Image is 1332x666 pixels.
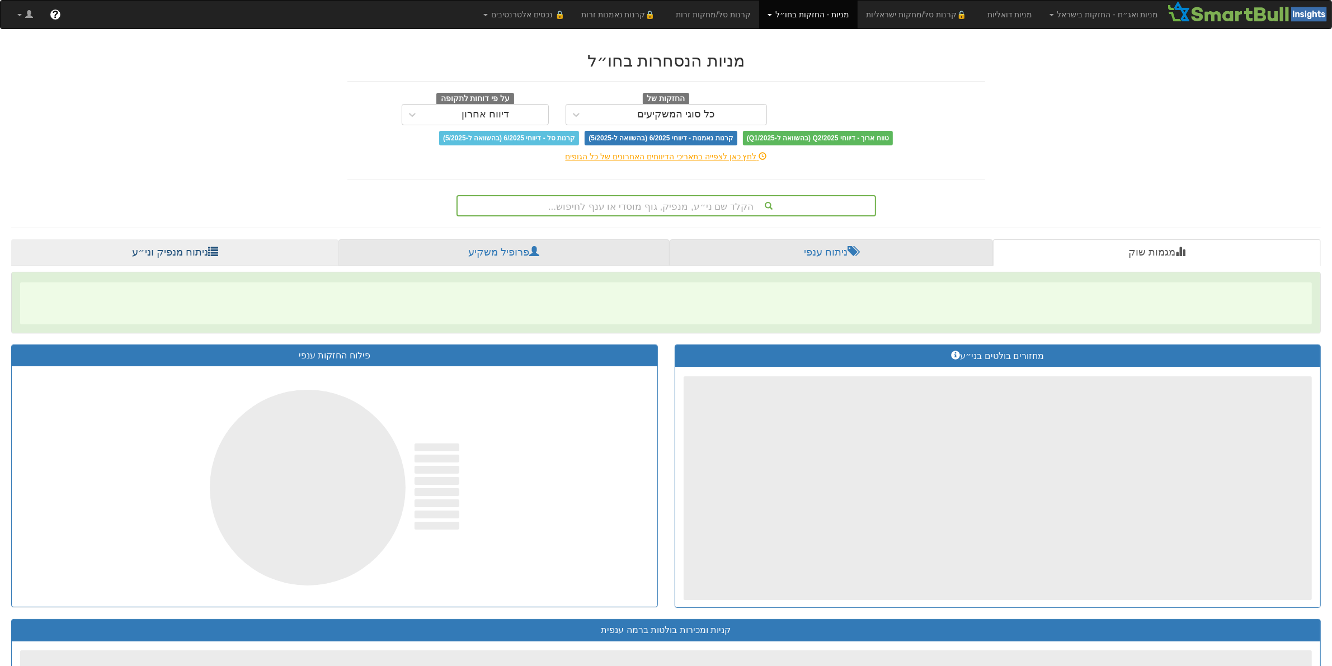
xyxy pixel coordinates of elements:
a: 🔒 נכסים אלטרנטיבים [475,1,573,29]
span: ‌ [415,488,459,496]
div: לחץ כאן לצפייה בתאריכי הדיווחים האחרונים של כל הגופים [339,151,994,162]
a: 🔒קרנות נאמנות זרות [573,1,668,29]
span: ‌ [684,376,1312,600]
a: פרופיל משקיע [338,239,669,266]
div: הקלד שם ני״ע, מנפיק, גוף מוסדי או ענף לחיפוש... [458,196,875,215]
a: מניות - החזקות בחו״ל [759,1,858,29]
a: מניות דואליות [979,1,1041,29]
span: ‌ [415,499,459,507]
a: 🔒קרנות סל/מחקות ישראליות [858,1,978,29]
a: מניות ואג״ח - החזקות בישראל [1041,1,1167,29]
span: ‌ [210,390,406,585]
a: ? [41,1,69,29]
h2: מניות הנסחרות בחו״ל [347,51,985,70]
span: ‌ [415,511,459,518]
img: Smartbull [1167,1,1331,23]
a: מגמות שוק [993,239,1321,266]
h3: פילוח החזקות ענפי [20,351,649,361]
span: ‌ [415,477,459,485]
span: ‌ [415,522,459,530]
span: ‌ [415,455,459,462]
span: טווח ארוך - דיווחי Q2/2025 (בהשוואה ל-Q1/2025) [743,131,893,145]
div: כל סוגי המשקיעים [638,109,716,120]
span: קרנות נאמנות - דיווחי 6/2025 (בהשוואה ל-5/2025) [585,131,737,145]
span: על פי דוחות לתקופה [436,93,514,105]
a: קרנות סל/מחקות זרות [667,1,759,29]
span: ? [52,9,58,20]
span: ‌ [20,282,1312,324]
h3: קניות ומכירות בולטות ברמה ענפית [20,625,1312,635]
span: ‌ [415,443,459,451]
a: ניתוח מנפיק וני״ע [11,239,338,266]
div: דיווח אחרון [462,109,509,120]
span: החזקות של [643,93,690,105]
span: ‌ [415,466,459,474]
span: קרנות סל - דיווחי 6/2025 (בהשוואה ל-5/2025) [439,131,579,145]
a: ניתוח ענפי [670,239,993,266]
h3: מחזורים בולטים בני״ע [684,351,1312,361]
